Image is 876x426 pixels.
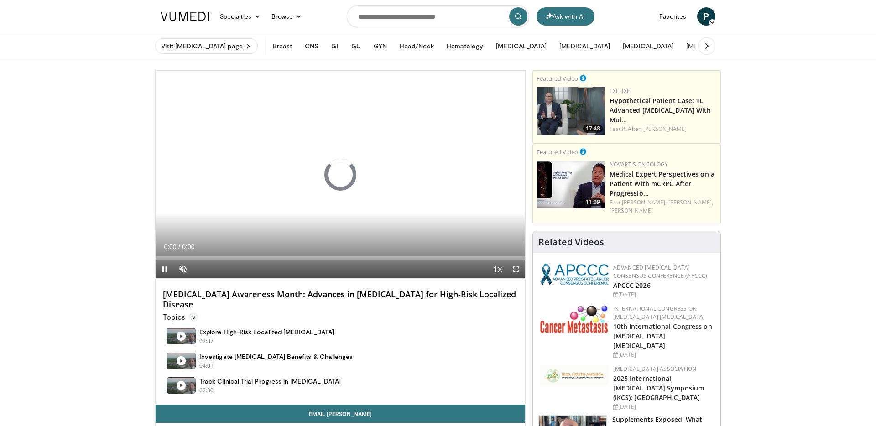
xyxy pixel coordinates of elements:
span: 0:00 [182,243,194,250]
a: [PERSON_NAME] [610,207,653,214]
h4: Track Clinical Trial Progress in [MEDICAL_DATA] [199,377,341,385]
a: Specialties [214,7,266,26]
video-js: Video Player [156,71,525,279]
img: 84b4300d-85e9-460f-b732-bf58958c3fce.png.150x105_q85_crop-smart_upscale.png [537,87,605,135]
button: GI [326,37,344,55]
h4: Related Videos [538,237,604,248]
button: Playback Rate [489,260,507,278]
img: VuMedi Logo [161,12,209,21]
a: [PERSON_NAME], [622,198,667,206]
div: Feat. [610,125,717,133]
p: 02:30 [199,386,214,395]
a: Exelixis [610,87,631,95]
p: 04:01 [199,362,214,370]
a: Favorites [654,7,692,26]
a: [MEDICAL_DATA] Association [613,365,696,373]
button: Head/Neck [394,37,439,55]
button: GU [346,37,366,55]
div: [DATE] [613,351,713,359]
a: P [697,7,715,26]
small: Featured Video [537,74,578,83]
button: Breast [267,37,297,55]
a: Visit [MEDICAL_DATA] page [155,38,258,54]
p: Topics [163,312,198,322]
button: Unmute [174,260,192,278]
div: Feat. [610,198,717,215]
a: 2025 International [MEDICAL_DATA] Symposium (IKCS): [GEOGRAPHIC_DATA] [613,374,704,402]
span: 11:09 [583,198,603,206]
button: Fullscreen [507,260,525,278]
img: 918109e9-db38-4028-9578-5f15f4cfacf3.jpg.150x105_q85_crop-smart_upscale.jpg [537,161,605,208]
h4: [MEDICAL_DATA] Awareness Month: Advances in [MEDICAL_DATA] for High-Risk Localized Disease [163,290,518,309]
input: Search topics, interventions [347,5,529,27]
img: fca7e709-d275-4aeb-92d8-8ddafe93f2a6.png.150x105_q85_autocrop_double_scale_upscale_version-0.2.png [540,365,609,386]
button: [MEDICAL_DATA] [490,37,552,55]
a: 17:48 [537,87,605,135]
div: Progress Bar [156,256,525,260]
a: [PERSON_NAME] [643,125,687,133]
a: Hypothetical Patient Case: 1L Advanced [MEDICAL_DATA] With Mul… [610,96,711,124]
small: Featured Video [537,148,578,156]
img: 92ba7c40-df22-45a2-8e3f-1ca017a3d5ba.png.150x105_q85_autocrop_double_scale_upscale_version-0.2.png [540,264,609,285]
p: 02:37 [199,337,214,345]
span: / [178,243,180,250]
a: Medical Expert Perspectives on a Patient With mCRPC After Progressio… [610,170,714,197]
span: 0:00 [164,243,176,250]
a: APCCC 2026 [613,281,651,290]
span: 3 [188,312,198,322]
a: Browse [266,7,308,26]
span: 17:48 [583,125,603,133]
img: 6ff8bc22-9509-4454-a4f8-ac79dd3b8976.png.150x105_q85_autocrop_double_scale_upscale_version-0.2.png [540,305,609,333]
button: GYN [368,37,392,55]
a: Advanced [MEDICAL_DATA] Consensus Conference (APCCC) [613,264,708,280]
button: Ask with AI [537,7,594,26]
button: [MEDICAL_DATA] [554,37,615,55]
button: Pause [156,260,174,278]
a: [PERSON_NAME], [668,198,713,206]
h4: Explore High-Risk Localized [MEDICAL_DATA] [199,328,334,336]
a: Novartis Oncology [610,161,668,168]
a: 10th International Congress on [MEDICAL_DATA] [MEDICAL_DATA] [613,322,712,350]
button: CNS [299,37,324,55]
button: [MEDICAL_DATA] [617,37,679,55]
h4: Investigate [MEDICAL_DATA] Benefits & Challenges [199,353,353,361]
button: Hematology [441,37,489,55]
a: 11:09 [537,161,605,208]
button: [MEDICAL_DATA] [681,37,742,55]
a: R. Alter, [622,125,642,133]
div: [DATE] [613,403,713,411]
a: International Congress on [MEDICAL_DATA] [MEDICAL_DATA] [613,305,705,321]
div: [DATE] [613,291,713,299]
a: Email [PERSON_NAME] [156,405,525,423]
